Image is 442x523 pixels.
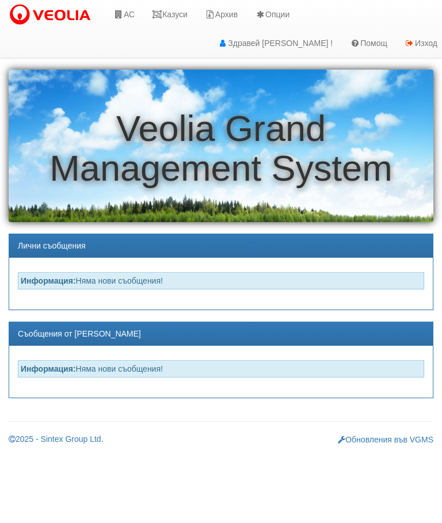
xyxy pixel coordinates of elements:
strong: Информация: [21,364,76,373]
a: 2025 - Sintex Group Ltd. [9,434,104,444]
h1: Veolia Grand Management System [9,109,433,189]
div: Лични съобщения [9,234,433,258]
div: Няма нови съобщения! [18,272,424,289]
img: VeoliaLogo.png [9,3,96,27]
strong: Информация: [21,276,76,285]
div: Няма нови съобщения! [18,360,424,377]
a: Помощ [341,29,396,58]
a: Здравей [PERSON_NAME] ! [209,29,341,58]
a: Обновления във VGMS [338,435,433,444]
div: Съобщения от [PERSON_NAME] [9,322,433,346]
